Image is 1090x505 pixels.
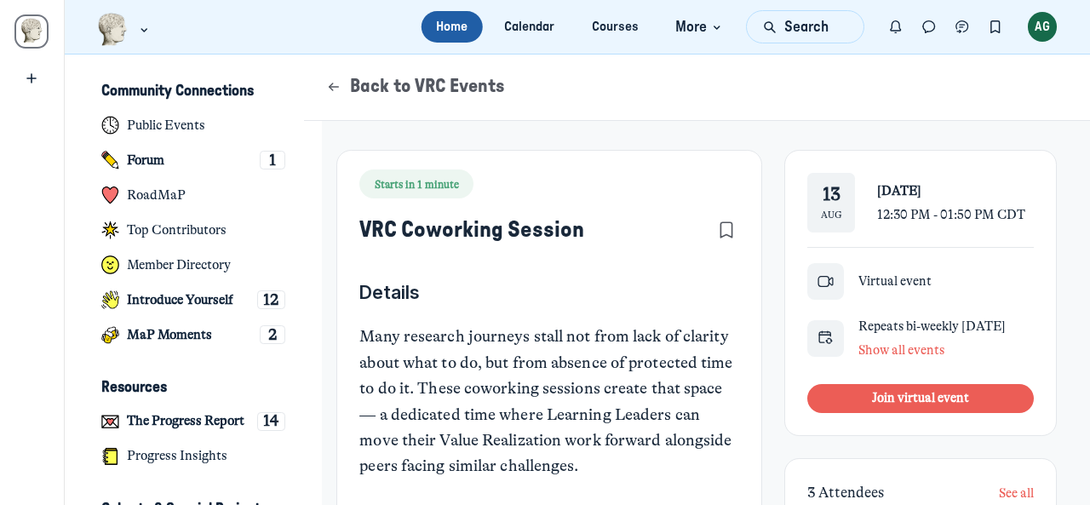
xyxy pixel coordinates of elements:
span: Virtual event [858,273,932,291]
a: Top Contributors [86,215,300,246]
button: Show all events [858,338,944,362]
span: See all [999,485,1034,501]
a: Create a new community [17,64,47,94]
span: Show all events [858,342,944,358]
h4: MaP Moments [127,327,212,343]
h4: RoadMaP [127,187,186,204]
h3: Resources [101,378,167,397]
span: 12:30 PM - 01:50 PM CDT [877,207,1025,222]
span: [DATE] [877,183,921,198]
h4: Forum [127,152,164,169]
button: See all [999,481,1034,505]
button: Bookmarks [714,217,739,243]
h1: VRC Coworking Session [359,217,584,243]
div: Aug [821,208,842,222]
a: Courses [577,11,653,43]
img: Museums as Progress logo [18,18,45,45]
h4: Introduce Yourself [127,292,233,308]
a: Home [422,11,483,43]
button: More [660,11,732,43]
img: Museums as Progress logo [97,13,129,46]
button: Join virtual event [807,384,1034,413]
button: Bookmarks [978,10,1012,43]
span: Starts in 1 minute [375,177,459,192]
div: 14 [257,412,285,431]
div: Many research journeys stall not from lack of clarity about what to do, but from absence of prote... [359,324,739,479]
div: 12 [257,290,285,309]
h5: Details [359,279,739,305]
h4: Public Events [127,118,205,134]
header: Page Header [304,55,1090,121]
a: Member Directory [86,250,300,281]
button: ResourcesCollapse space [86,373,300,403]
a: Public Events [86,110,300,141]
a: Calendar [490,11,570,43]
div: 2 [260,325,285,344]
span: Join virtual event [872,390,969,405]
h4: Member Directory [127,257,231,273]
button: Notifications [880,10,913,43]
a: RoadMaP [86,180,300,211]
h4: Progress Insights [127,448,227,464]
a: MaP Moments2 [86,319,300,351]
div: AG [1028,12,1058,42]
h4: The Progress Report [127,413,244,429]
a: The Progress Report14 [86,405,300,437]
button: Chat threads [946,10,979,43]
span: Repeats bi-weekly [DATE] [858,318,1006,334]
a: Progress Insights [86,440,300,472]
h4: Top Contributors [127,222,227,238]
button: Community ConnectionsCollapse space [86,77,300,106]
h3: Community Connections [101,82,254,100]
button: User menu options [1028,12,1058,42]
button: Museums as Progress logo [97,11,152,48]
a: Forum1 [86,145,300,176]
a: Introduce Yourself12 [86,284,300,316]
button: Search [746,10,863,43]
button: Direct messages [913,10,946,43]
div: 1 [260,151,285,169]
div: 13 [823,184,840,206]
span: 3 Attendees [807,484,884,502]
span: More [675,16,726,38]
button: Back to VRC Events [325,74,505,100]
a: Museums as Progress [14,14,49,49]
